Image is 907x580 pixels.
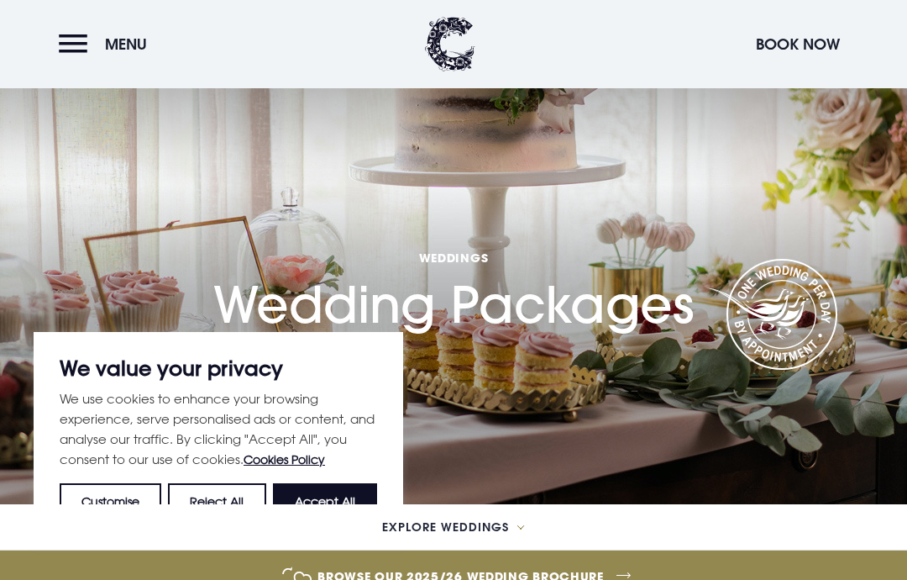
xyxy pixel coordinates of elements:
span: Menu [105,34,147,54]
span: Weddings [213,250,694,266]
div: We value your privacy [34,332,403,546]
button: Menu [59,26,155,62]
a: Cookies Policy [244,452,325,467]
p: We use cookies to enhance your browsing experience, serve personalised ads or content, and analys... [60,388,377,470]
button: Accept All [273,483,377,520]
p: We value your privacy [60,358,377,378]
h1: Wedding Packages [213,178,694,335]
button: Reject All [168,483,265,520]
span: Explore Weddings [382,521,509,533]
button: Customise [60,483,161,520]
img: Clandeboye Lodge [425,17,475,71]
button: Book Now [747,26,848,62]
